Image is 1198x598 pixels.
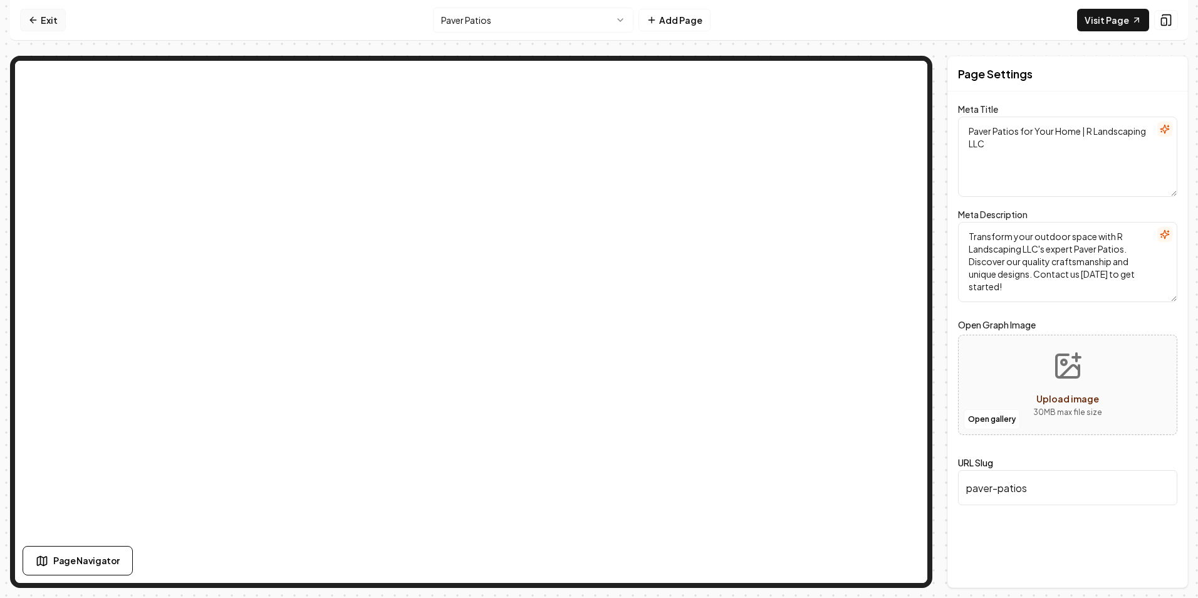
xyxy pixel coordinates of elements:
[638,9,711,31] button: Add Page
[958,103,998,115] label: Meta Title
[958,209,1028,220] label: Meta Description
[1033,406,1102,419] p: 30 MB max file size
[1077,9,1149,31] a: Visit Page
[958,65,1033,83] h2: Page Settings
[958,317,1177,332] label: Open Graph Image
[20,9,66,31] a: Exit
[964,409,1020,429] button: Open gallery
[1023,341,1112,429] button: Upload image
[53,554,120,567] span: Page Navigator
[23,546,133,575] button: Page Navigator
[958,457,993,468] label: URL Slug
[1036,393,1099,404] span: Upload image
